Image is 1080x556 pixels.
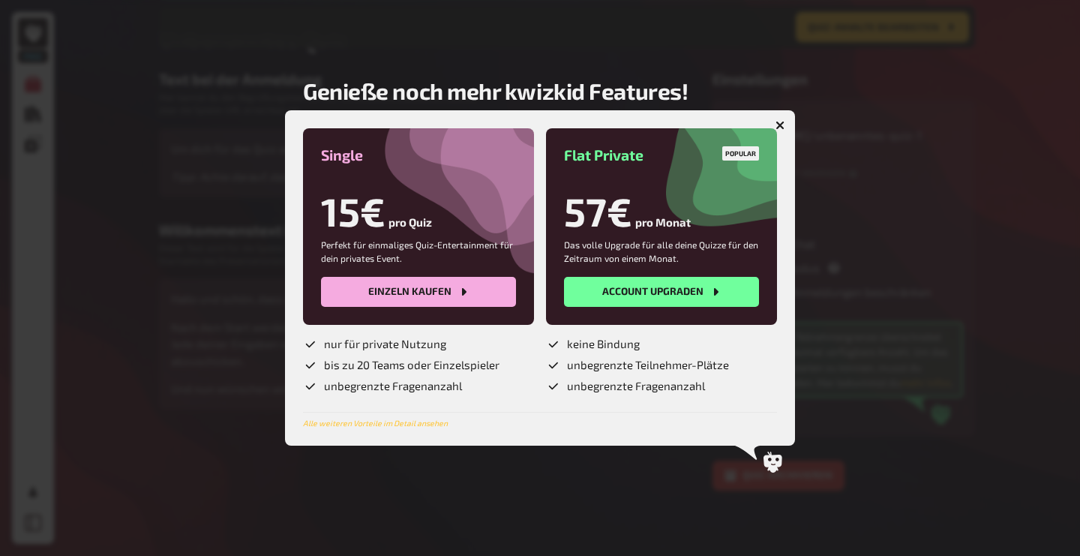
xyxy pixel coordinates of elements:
button: Einzeln kaufen [321,277,516,307]
h3: Single [321,146,516,164]
h2: Genieße noch mehr kwizkid Features! [303,77,688,104]
span: bis zu 20 Teams oder Einzelspieler [324,358,499,373]
span: unbegrenzte Teilnehmer-Plätze [567,358,729,373]
h1: 57€ [564,188,632,235]
p: Perfekt für einmaliges Quiz-Entertainment für dein privates Event. [321,238,516,265]
span: unbegrenzte Fragenanzahl [567,379,705,394]
span: unbegrenzte Fragenanzahl [324,379,462,394]
div: Popular [722,146,759,161]
p: Das volle Upgrade für alle deine Quizze für den Zeitraum von einem Monat. [564,238,759,265]
span: pro Quiz [388,215,432,235]
h3: Flat Private [564,146,759,164]
button: Account upgraden [564,277,759,307]
h1: 15€ [321,188,385,235]
span: keine Bindung [567,337,640,352]
span: pro Monat [635,215,691,235]
span: nur für private Nutzung [324,337,446,352]
a: Alle weiteren Vorteile im Detail ansehen [303,419,448,428]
